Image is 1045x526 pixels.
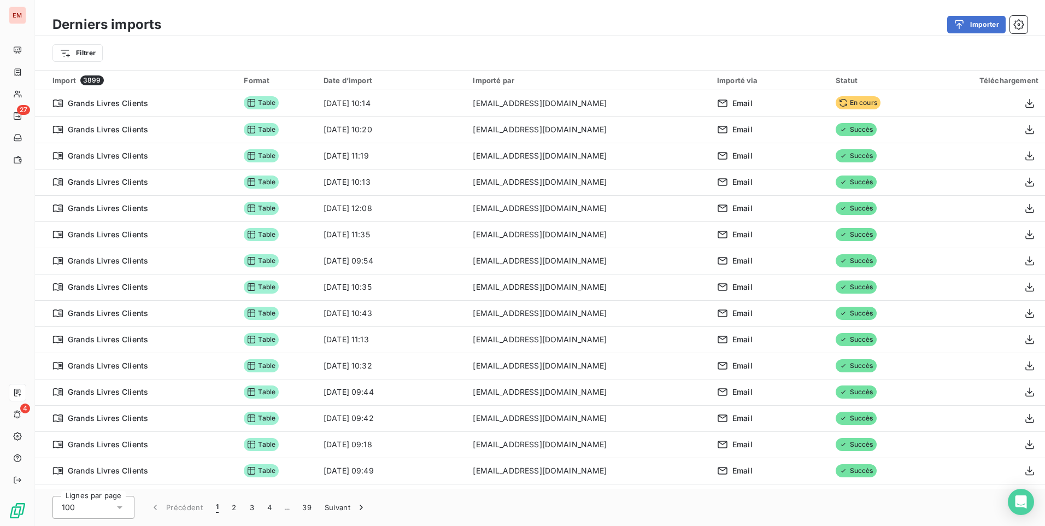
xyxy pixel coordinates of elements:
span: En cours [836,96,880,109]
span: Succès [836,359,877,372]
div: Téléchargement [932,76,1038,85]
span: Email [732,282,753,293]
div: Importé par [473,76,704,85]
span: Email [732,413,753,424]
span: Grands Livres Clients [68,229,148,240]
td: [DATE] 10:14 [317,90,466,116]
td: [DATE] 11:19 [317,143,466,169]
span: Table [244,307,279,320]
span: Table [244,359,279,372]
button: Suivant [318,496,373,519]
span: Email [732,203,753,214]
span: Email [732,98,753,109]
span: Grands Livres Clients [68,439,148,450]
span: 4 [20,404,30,413]
span: Table [244,149,279,162]
span: Succès [836,464,877,477]
td: [DATE] 09:49 [317,458,466,484]
span: Table [244,176,279,189]
td: [DATE] 10:13 [317,169,466,195]
span: Succès [836,228,877,241]
button: 4 [261,496,278,519]
span: Table [244,202,279,215]
span: Email [732,439,753,450]
span: Grands Livres Clients [68,150,148,161]
span: Email [732,177,753,188]
td: [EMAIL_ADDRESS][DOMAIN_NAME] [466,248,711,274]
span: … [278,499,296,516]
td: [EMAIL_ADDRESS][DOMAIN_NAME] [466,379,711,405]
td: [EMAIL_ADDRESS][DOMAIN_NAME] [466,484,711,510]
td: [EMAIL_ADDRESS][DOMAIN_NAME] [466,221,711,248]
td: [EMAIL_ADDRESS][DOMAIN_NAME] [466,300,711,326]
td: [DATE] 11:35 [317,221,466,248]
td: [DATE] 11:13 [317,326,466,353]
span: Succès [836,438,877,451]
button: 3 [243,496,261,519]
div: EM [9,7,26,24]
td: [DATE] 12:08 [317,195,466,221]
span: Table [244,254,279,267]
span: Grands Livres Clients [68,413,148,424]
span: Email [732,308,753,319]
td: [EMAIL_ADDRESS][DOMAIN_NAME] [466,169,711,195]
span: Grands Livres Clients [68,282,148,293]
td: [EMAIL_ADDRESS][DOMAIN_NAME] [466,431,711,458]
div: Date d’import [324,76,460,85]
td: [DATE] 09:44 [317,379,466,405]
span: Email [732,465,753,476]
span: Grands Livres Clients [68,255,148,266]
span: Grands Livres Clients [68,177,148,188]
span: Grands Livres Clients [68,360,148,371]
td: [EMAIL_ADDRESS][DOMAIN_NAME] [466,274,711,300]
div: Importé via [717,76,823,85]
td: [EMAIL_ADDRESS][DOMAIN_NAME] [466,326,711,353]
span: Succès [836,149,877,162]
img: Logo LeanPay [9,502,26,519]
td: [DATE] 10:43 [317,300,466,326]
span: Succès [836,333,877,346]
span: Email [732,124,753,135]
span: Succès [836,412,877,425]
span: Email [732,387,753,398]
span: Grands Livres Clients [68,124,148,135]
span: Table [244,385,279,399]
span: Email [732,255,753,266]
button: 1 [209,496,225,519]
span: 100 [62,502,75,513]
span: Table [244,280,279,294]
td: [EMAIL_ADDRESS][DOMAIN_NAME] [466,405,711,431]
span: Grands Livres Clients [68,465,148,476]
span: Succès [836,307,877,320]
span: 1 [216,502,219,513]
div: Format [244,76,310,85]
span: Grands Livres Clients [68,308,148,319]
button: 39 [296,496,318,519]
td: [EMAIL_ADDRESS][DOMAIN_NAME] [466,353,711,379]
td: [DATE] 09:54 [317,248,466,274]
span: 27 [17,105,30,115]
span: Succès [836,176,877,189]
button: Filtrer [52,44,103,62]
span: Table [244,228,279,241]
span: Table [244,123,279,136]
span: Succès [836,385,877,399]
td: [EMAIL_ADDRESS][DOMAIN_NAME] [466,90,711,116]
span: Grands Livres Clients [68,203,148,214]
span: Email [732,229,753,240]
td: [EMAIL_ADDRESS][DOMAIN_NAME] [466,116,711,143]
td: [DATE] 10:32 [317,353,466,379]
button: Importer [947,16,1006,33]
td: [DATE] 09:42 [317,405,466,431]
button: 2 [225,496,243,519]
span: Email [732,360,753,371]
span: Table [244,464,279,477]
td: [EMAIL_ADDRESS][DOMAIN_NAME] [466,458,711,484]
span: Succès [836,123,877,136]
button: Précédent [143,496,209,519]
span: Table [244,333,279,346]
div: Open Intercom Messenger [1008,489,1034,515]
h3: Derniers imports [52,15,161,34]
span: Succès [836,254,877,267]
td: [EMAIL_ADDRESS][DOMAIN_NAME] [466,143,711,169]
